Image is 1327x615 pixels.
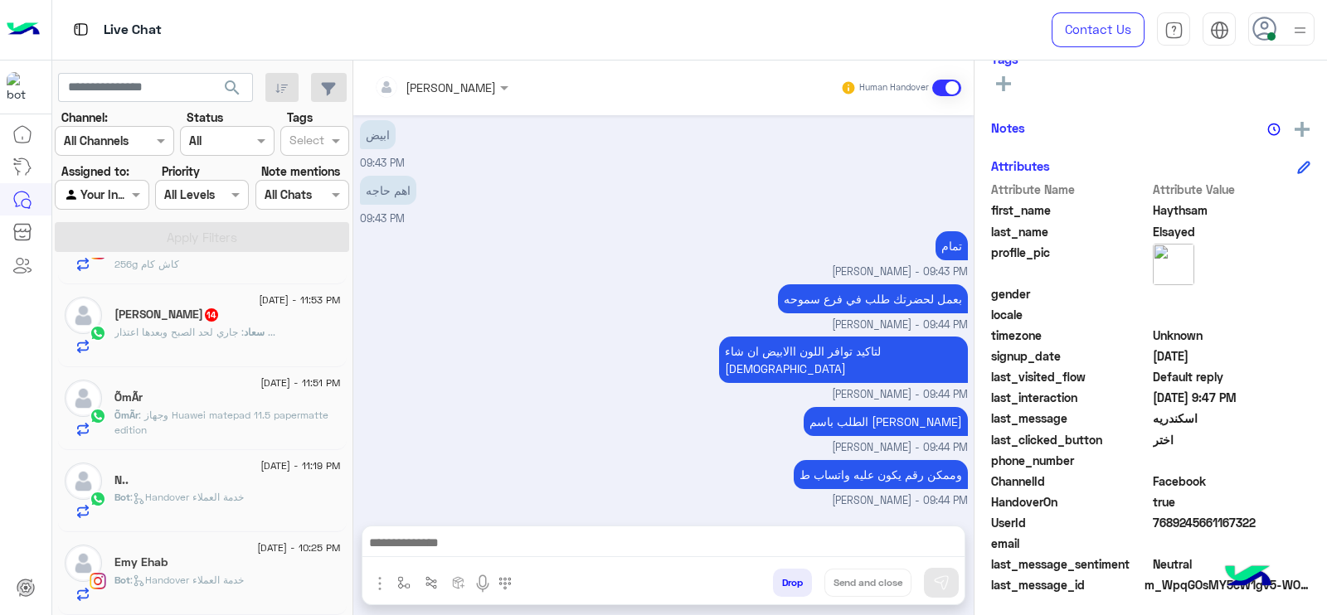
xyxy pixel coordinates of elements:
span: Bot [114,491,130,503]
img: 1403182699927242 [7,72,36,102]
span: : Handover خدمة العملاء [130,491,244,503]
h6: Notes [991,120,1025,135]
span: null [1153,535,1311,552]
span: [PERSON_NAME] - 09:44 PM [832,493,968,509]
span: gender [991,285,1150,303]
span: HandoverOn [991,493,1150,511]
img: tab [70,19,91,40]
p: 21/8/2025, 9:44 PM [794,460,968,489]
p: 21/8/2025, 9:43 PM [936,231,968,260]
span: last_message_id [991,576,1141,593]
label: Channel: [61,109,108,126]
span: last_clicked_button [991,431,1150,448]
img: send message [933,574,950,591]
label: Assigned to: [61,162,129,180]
p: 21/8/2025, 9:43 PM [360,176,416,205]
span: email [991,535,1150,552]
span: search [222,78,242,98]
p: 21/8/2025, 9:44 PM [804,407,968,436]
p: 21/8/2025, 9:43 PM [360,120,396,149]
img: defaultAdmin.png [65,462,102,500]
img: WhatsApp [90,325,106,341]
a: tab [1157,12,1190,47]
img: make a call [498,577,512,590]
button: Trigger scenario [418,569,445,596]
div: Select [287,131,324,153]
img: hulul-logo.png [1219,549,1277,607]
img: Trigger scenario [425,576,438,589]
span: [DATE] - 10:25 PM [257,540,340,555]
img: create order [452,576,465,589]
span: اختر [1153,431,1311,448]
img: add [1295,122,1310,137]
span: last_name [991,223,1150,240]
span: first_name [991,201,1150,219]
span: ÕmÃr [114,409,139,421]
img: send attachment [370,574,390,593]
span: Attribute Value [1153,181,1311,198]
img: Logo [7,12,40,47]
img: WhatsApp [90,491,106,507]
span: last_message [991,409,1150,427]
span: [PERSON_NAME] - 09:43 PM [832,264,968,280]
span: [DATE] - 11:19 PM [260,458,340,473]
span: سعاد [244,326,265,338]
span: last_visited_flow [991,368,1150,385]
span: m_WpqGOsMY5cW1gv5-WOKoB4gpOs-N-stbupAemGIWpar8-_0X70vcLyXuSzRCeds047e0y22nx3mCoegxoKhYGw [1145,576,1310,593]
span: Attribute Name [991,181,1150,198]
button: Drop [773,569,812,597]
h5: ÕmÃr [114,390,143,404]
span: UserId [991,514,1150,531]
span: 2024-10-31T19:12:26.476Z [1153,347,1311,365]
span: signup_date [991,347,1150,365]
small: Human Handover [859,81,929,94]
button: select flow [391,569,418,596]
img: defaultAdmin.png [65,545,102,582]
h6: Attributes [991,158,1050,173]
span: timezone [991,327,1150,344]
h5: سعاد احمد صلاح [114,307,220,322]
span: جاري لحد الصبح وبعدها اعتذار ... [114,326,275,338]
p: Live Chat [104,19,162,41]
p: 21/8/2025, 9:44 PM [778,284,968,313]
h5: N.. [114,473,129,487]
span: اسكندريه [1153,409,1311,427]
span: Default reply [1153,368,1311,385]
span: Unknown [1153,327,1311,344]
h5: Emy Ehab [114,555,168,569]
img: WhatsApp [90,408,106,424]
a: Contact Us [1052,12,1145,47]
span: true [1153,493,1311,511]
button: search [212,73,253,109]
label: Priority [162,162,200,180]
span: Bot [114,574,130,586]
span: 09:43 PM [360,212,405,225]
p: 21/8/2025, 9:44 PM [719,337,968,383]
span: Elsayed [1153,223,1311,240]
span: [PERSON_NAME] - 09:44 PM [832,317,968,333]
label: Note mentions [261,162,340,180]
span: 09:43 PM [360,157,405,169]
img: defaultAdmin.png [65,297,102,334]
span: profile_pic [991,244,1150,282]
span: [DATE] - 11:51 PM [260,375,340,390]
span: locale [991,306,1150,323]
span: وجهاز Huawei matepad 11.5 papermatte edition [114,409,328,436]
span: 7689245661167322 [1153,514,1311,531]
span: [PERSON_NAME] - 09:44 PM [832,440,968,456]
img: profile [1290,20,1310,41]
img: picture [1153,244,1194,285]
span: last_interaction [991,389,1150,406]
span: phone_number [991,452,1150,469]
span: [PERSON_NAME] - 09:44 PM [832,387,968,403]
span: null [1153,452,1311,469]
span: : Handover خدمة العملاء [130,574,244,586]
span: [DATE] - 11:53 PM [259,293,340,307]
button: Apply Filters [55,222,349,252]
button: create order [445,569,473,596]
img: defaultAdmin.png [65,380,102,417]
span: null [1153,285,1311,303]
button: Send and close [824,569,911,597]
span: last_message_sentiment [991,555,1150,573]
label: Status [187,109,223,126]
